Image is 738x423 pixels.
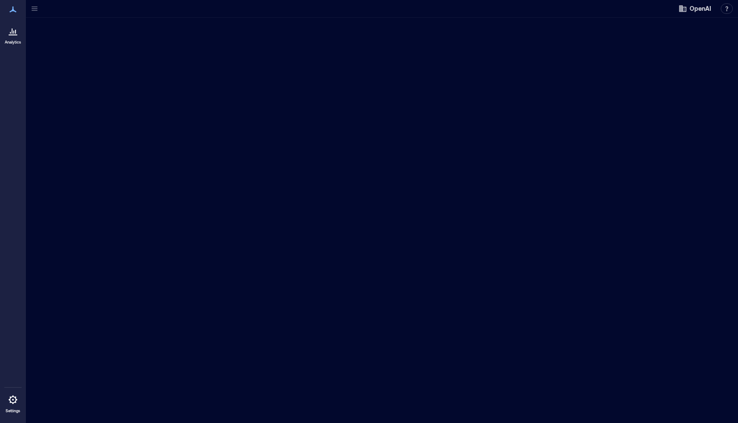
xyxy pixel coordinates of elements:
span: OpenAI [690,4,711,13]
a: Analytics [2,21,24,47]
a: Settings [3,389,23,416]
p: Analytics [5,40,21,45]
p: Settings [6,408,20,414]
button: OpenAI [676,2,714,16]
